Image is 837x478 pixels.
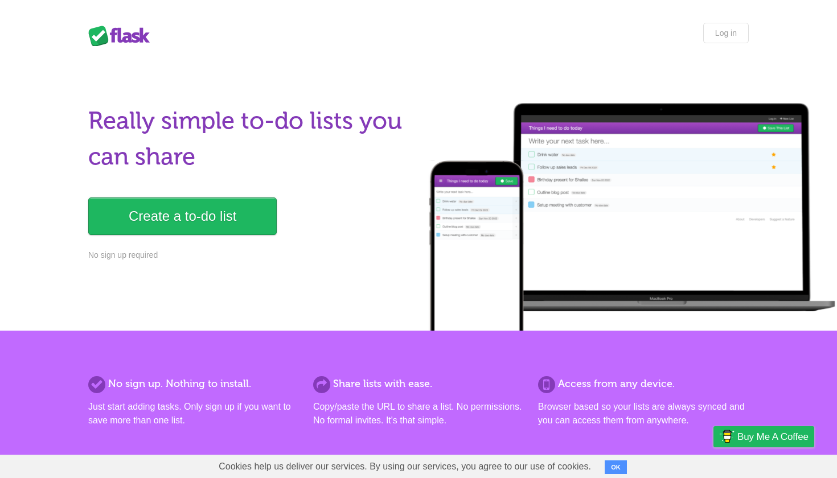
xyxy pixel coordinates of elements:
[538,376,749,392] h2: Access from any device.
[88,249,412,261] p: No sign up required
[88,26,157,46] div: Flask Lists
[313,376,524,392] h2: Share lists with ease.
[703,23,749,43] a: Log in
[737,427,809,447] span: Buy me a coffee
[713,426,814,447] a: Buy me a coffee
[88,103,412,175] h1: Really simple to-do lists you can share
[88,197,277,235] a: Create a to-do list
[88,376,299,392] h2: No sign up. Nothing to install.
[313,400,524,427] p: Copy/paste the URL to share a list. No permissions. No formal invites. It's that simple.
[605,460,627,474] button: OK
[207,455,602,478] span: Cookies help us deliver our services. By using our services, you agree to our use of cookies.
[719,427,735,446] img: Buy me a coffee
[88,400,299,427] p: Just start adding tasks. Only sign up if you want to save more than one list.
[538,400,749,427] p: Browser based so your lists are always synced and you can access them from anywhere.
